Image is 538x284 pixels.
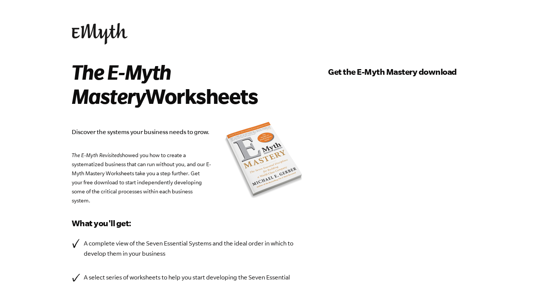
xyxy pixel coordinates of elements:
h2: Worksheets [72,60,295,108]
p: showed you how to create a systematized business that can run without you, and our E-Myth Mastery... [72,151,306,205]
img: EMyth [72,23,128,45]
h3: What you'll get: [72,217,306,229]
h3: Get the E-Myth Mastery download [328,66,466,78]
img: emyth mastery book summary [222,120,305,202]
p: A complete view of the Seven Essential Systems and the ideal order in which to develop them in yo... [84,238,306,259]
i: The E-Myth Mastery [72,60,171,108]
em: The E-Myth Revisited [72,152,120,158]
p: Discover the systems your business needs to grow. [72,127,306,137]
